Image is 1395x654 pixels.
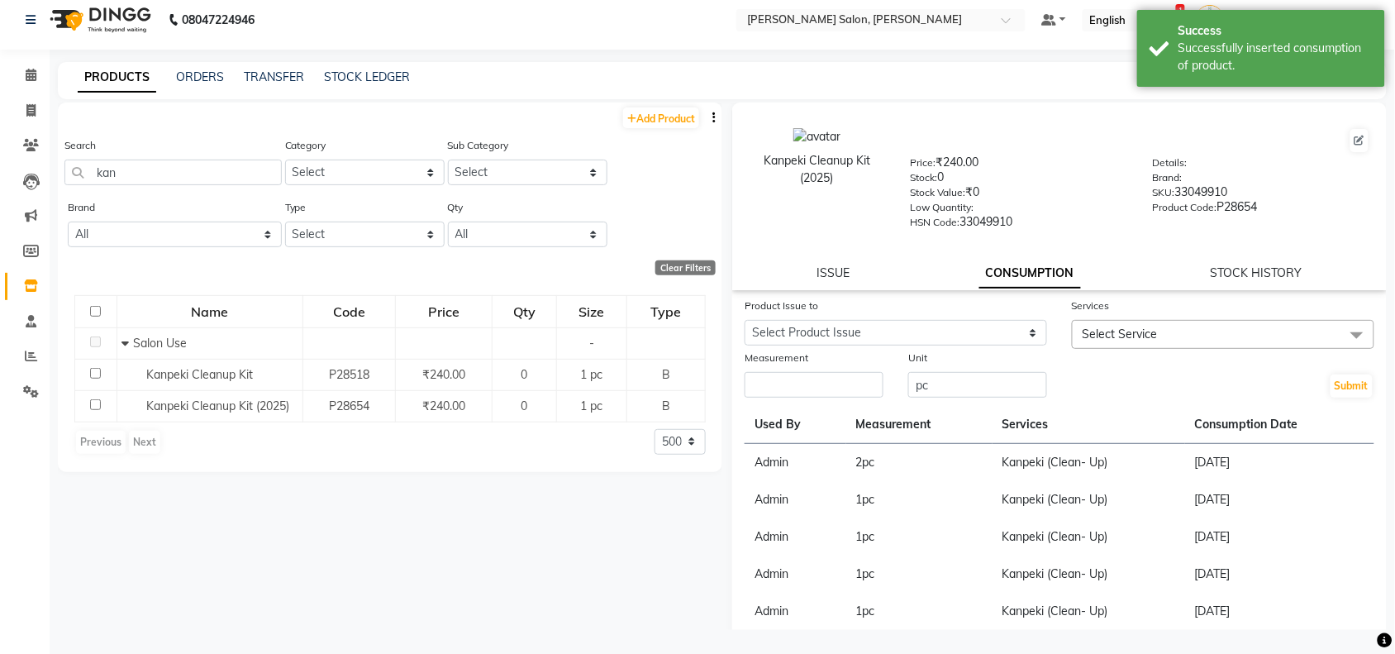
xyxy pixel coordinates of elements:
[1178,22,1373,40] div: Success
[911,155,936,170] label: Price:
[655,260,716,275] div: Clear Filters
[911,154,1128,177] div: ₹240.00
[1185,593,1374,630] td: [DATE]
[1185,518,1374,556] td: [DATE]
[628,297,704,327] div: Type
[911,169,1128,192] div: 0
[68,200,95,215] label: Brand
[863,529,875,544] span: pc
[908,351,927,365] label: Unit
[745,518,846,556] td: Admin
[176,69,224,84] a: ORDERS
[1072,298,1110,313] label: Services
[911,213,1128,236] div: 33049910
[745,406,846,444] th: Used By
[324,69,410,84] a: STOCK LEDGER
[863,492,875,507] span: pc
[422,367,465,382] span: ₹240.00
[745,481,846,518] td: Admin
[558,297,626,327] div: Size
[793,128,840,146] img: avatar
[422,399,465,413] span: ₹240.00
[285,200,307,215] label: Type
[589,336,594,351] span: -
[1196,5,1225,34] img: Naisha Salon
[993,444,1186,482] td: Kanpeki (Clean- Up)
[1178,40,1373,74] div: Successfully inserted consumption of product.
[521,367,528,382] span: 0
[64,160,282,185] input: Search by product name or code
[846,481,993,518] td: 1
[911,200,974,215] label: Low Quantity:
[846,444,993,482] td: 2
[1185,444,1374,482] td: [DATE]
[993,518,1186,556] td: Kanpeki (Clean- Up)
[1331,375,1373,398] button: Submit
[118,297,302,327] div: Name
[1153,185,1175,200] label: SKU:
[285,138,326,153] label: Category
[993,406,1186,444] th: Services
[662,367,670,382] span: B
[993,481,1186,518] td: Kanpeki (Clean- Up)
[1153,184,1370,207] div: 33049910
[1211,265,1302,280] a: STOCK HISTORY
[64,138,96,153] label: Search
[863,566,875,581] span: pc
[146,367,253,382] span: Kanpeki Cleanup Kit
[745,444,846,482] td: Admin
[993,593,1186,630] td: Kanpeki (Clean- Up)
[493,297,555,327] div: Qty
[521,399,528,413] span: 0
[911,184,1128,207] div: ₹0
[580,367,602,382] span: 1 pc
[846,556,993,593] td: 1
[623,107,699,128] a: Add Product
[745,298,818,313] label: Product Issue to
[1153,170,1183,185] label: Brand:
[329,367,369,382] span: P28518
[1185,481,1374,518] td: [DATE]
[993,556,1186,593] td: Kanpeki (Clean- Up)
[817,265,850,280] a: ISSUE
[580,399,602,413] span: 1 pc
[1185,406,1374,444] th: Consumption Date
[846,593,993,630] td: 1
[911,215,960,230] label: HSN Code:
[448,200,464,215] label: Qty
[846,406,993,444] th: Measurement
[911,185,966,200] label: Stock Value:
[329,399,369,413] span: P28654
[397,297,491,327] div: Price
[1153,200,1217,215] label: Product Code:
[745,351,808,365] label: Measurement
[1176,4,1185,16] span: 1
[244,69,304,84] a: TRANSFER
[745,556,846,593] td: Admin
[979,259,1081,289] a: CONSUMPTION
[911,170,938,185] label: Stock:
[749,152,886,187] div: Kanpeki Cleanup Kit (2025)
[133,336,187,351] span: Salon Use
[1083,327,1158,341] span: Select Service
[78,63,156,93] a: PRODUCTS
[846,518,993,556] td: 1
[863,604,875,618] span: pc
[1153,198,1370,222] div: P28654
[863,455,875,470] span: pc
[121,336,133,351] span: Collapse Row
[662,399,670,413] span: B
[1185,556,1374,593] td: [DATE]
[448,138,509,153] label: Sub Category
[1153,155,1188,170] label: Details:
[146,399,289,413] span: Kanpeki Cleanup Kit (2025)
[304,297,394,327] div: Code
[745,593,846,630] td: Admin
